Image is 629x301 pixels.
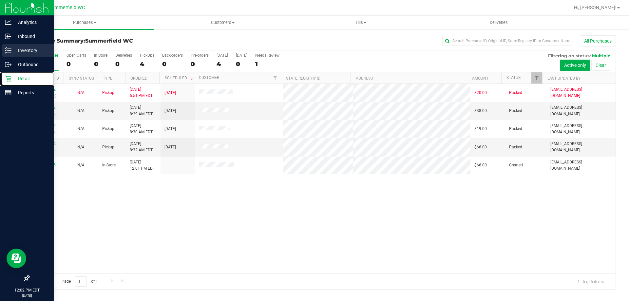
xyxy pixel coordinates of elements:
[547,76,581,81] a: Last Updated By
[77,108,85,114] button: N/A
[162,53,183,58] div: Back-orders
[75,276,87,287] input: 1
[140,60,154,68] div: 4
[130,76,147,81] a: Ordered
[474,144,487,150] span: $66.00
[162,60,183,68] div: 0
[115,53,132,58] div: Deliveries
[5,33,11,40] inline-svg: Inbound
[130,159,155,172] span: [DATE] 12:01 PM EDT
[16,16,154,29] a: Purchases
[531,72,542,84] a: Filter
[572,276,609,286] span: 1 - 5 of 5 items
[94,60,107,68] div: 0
[509,108,522,114] span: Packed
[77,90,85,95] span: Not Applicable
[77,144,85,150] button: N/A
[37,105,56,110] a: 11859848
[85,38,133,44] span: Summerfield WC
[115,60,132,68] div: 0
[130,141,153,153] span: [DATE] 8:32 AM EDT
[102,162,116,168] span: In-Store
[580,35,616,47] button: All Purchases
[164,108,176,114] span: [DATE]
[5,47,11,54] inline-svg: Inventory
[199,75,219,80] a: Customer
[592,53,610,58] span: Multiple
[270,72,281,84] a: Filter
[102,126,114,132] span: Pickup
[550,123,612,135] span: [EMAIL_ADDRESS][DOMAIN_NAME]
[154,16,292,29] a: Customers
[164,90,176,96] span: [DATE]
[77,162,85,168] button: N/A
[3,287,51,293] p: 12:02 PM EDT
[217,60,228,68] div: 4
[130,86,153,99] span: [DATE] 6:51 PM EDT
[77,108,85,113] span: Not Applicable
[7,249,26,268] iframe: Resource center
[292,16,429,29] a: Tills
[11,61,51,68] p: Outbound
[292,20,429,26] span: Tills
[255,53,279,58] div: Needs Review
[94,53,107,58] div: In Store
[255,60,279,68] div: 1
[102,90,114,96] span: Pickup
[474,108,487,114] span: $38.00
[49,5,85,10] span: Summerfield WC
[77,126,85,132] button: N/A
[5,19,11,26] inline-svg: Analytics
[69,76,94,81] a: Sync Status
[67,60,86,68] div: 0
[37,123,56,128] a: 11859862
[140,53,154,58] div: PickUps
[550,159,612,172] span: [EMAIL_ADDRESS][DOMAIN_NAME]
[509,162,523,168] span: Created
[29,38,224,44] h3: Purchase Summary:
[509,90,522,96] span: Packed
[430,16,568,29] a: Deliveries
[3,293,51,298] p: [DATE]
[591,60,610,71] button: Clear
[474,90,487,96] span: $20.00
[37,87,56,92] a: 11858602
[509,144,522,150] span: Packed
[442,36,573,46] input: Search Purchase ID, Original ID, State Registry ID or Customer Name...
[56,276,103,287] span: Page of 1
[5,89,11,96] inline-svg: Reports
[5,61,11,68] inline-svg: Outbound
[102,108,114,114] span: Pickup
[130,123,153,135] span: [DATE] 8:30 AM EDT
[481,20,517,26] span: Deliveries
[77,145,85,149] span: Not Applicable
[154,20,291,26] span: Customers
[509,126,522,132] span: Packed
[474,126,487,132] span: $19.00
[164,126,176,132] span: [DATE]
[286,76,320,81] a: State Registry ID
[550,104,612,117] span: [EMAIL_ADDRESS][DOMAIN_NAME]
[548,53,591,58] span: Filtering on status:
[77,90,85,96] button: N/A
[474,162,487,168] span: $66.00
[37,163,56,167] a: 11861705
[236,60,247,68] div: 0
[77,126,85,131] span: Not Applicable
[130,104,153,117] span: [DATE] 8:29 AM EDT
[16,20,154,26] span: Purchases
[77,163,85,167] span: Not Applicable
[506,75,521,80] a: Status
[550,86,612,99] span: [EMAIL_ADDRESS][DOMAIN_NAME]
[217,53,228,58] div: [DATE]
[191,60,209,68] div: 0
[236,53,247,58] div: [DATE]
[351,72,467,84] th: Address
[165,76,195,80] a: Scheduled
[11,47,51,54] p: Inventory
[550,141,612,153] span: [EMAIL_ADDRESS][DOMAIN_NAME]
[11,75,51,83] p: Retail
[5,75,11,82] inline-svg: Retail
[191,53,209,58] div: Pre-orders
[102,144,114,150] span: Pickup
